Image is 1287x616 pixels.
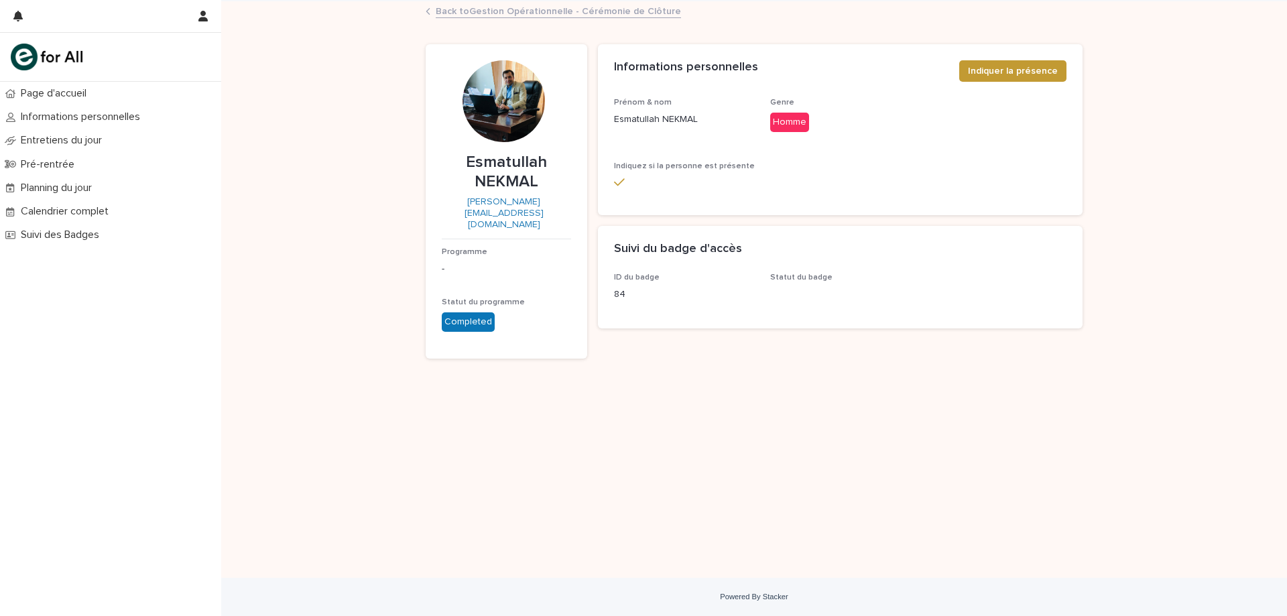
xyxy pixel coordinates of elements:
p: Planning du jour [15,182,103,194]
p: Pré-rentrée [15,158,85,171]
p: Calendrier complet [15,205,119,218]
span: Programme [442,248,487,256]
span: Statut du badge [770,273,833,282]
button: Indiquer la présence [959,60,1066,82]
span: Indiquer la présence [968,64,1058,78]
p: Entretiens du jour [15,134,113,147]
a: [PERSON_NAME][EMAIL_ADDRESS][DOMAIN_NAME] [465,197,544,229]
div: - [442,262,571,276]
span: Prénom & nom [614,99,672,107]
img: mHINNnv7SNCQZijbaqql [11,44,82,70]
p: Informations personnelles [15,111,151,123]
p: Suivi des Badges [15,229,110,241]
p: Esmatullah NEKMAL [614,113,754,127]
h2: Informations personnelles [614,60,758,75]
p: 84 [614,288,754,302]
p: Page d'accueil [15,87,97,100]
span: Indiquez si la personne est présente [614,162,755,170]
span: Genre [770,99,794,107]
div: Homme [770,113,809,132]
h2: Suivi du badge d'accès [614,242,742,257]
span: ID du badge [614,273,660,282]
a: Powered By Stacker [720,593,788,601]
p: Esmatullah NEKMAL [442,153,571,192]
span: Statut du programme [442,298,525,306]
div: Completed [442,312,495,332]
a: Back toGestion Opérationnelle - Cérémonie de Clôture [436,3,681,18]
